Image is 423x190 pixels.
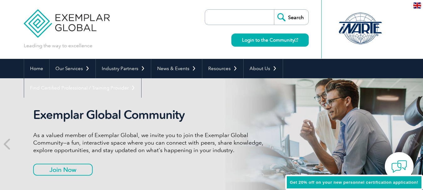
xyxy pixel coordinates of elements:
a: Login to the Community [231,33,309,47]
a: Home [24,59,49,78]
p: Leading the way to excellence [24,42,92,49]
span: Get 20% off on your new personnel certification application! [290,180,418,185]
img: en [413,3,421,8]
a: About Us [244,59,283,78]
a: Our Services [49,59,95,78]
img: contact-chat.png [391,159,407,174]
a: Resources [202,59,243,78]
img: open_square.png [295,38,298,42]
a: Join Now [33,164,93,176]
h2: Exemplar Global Community [33,108,268,122]
input: Search [274,10,308,25]
a: Find Certified Professional / Training Provider [24,78,141,98]
p: As a valued member of Exemplar Global, we invite you to join the Exemplar Global Community—a fun,... [33,131,268,154]
a: Industry Partners [96,59,151,78]
a: News & Events [151,59,202,78]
